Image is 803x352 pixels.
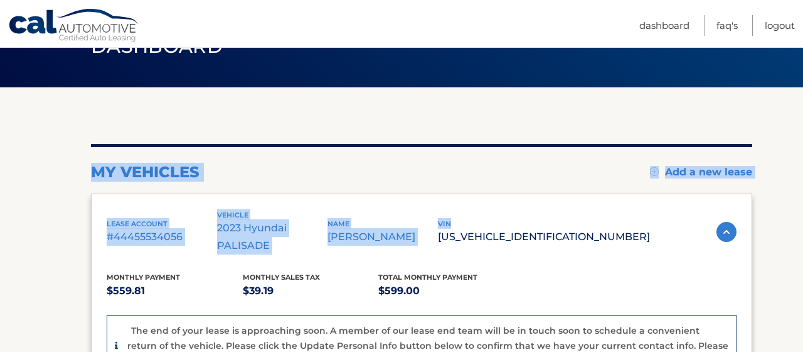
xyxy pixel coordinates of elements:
span: vehicle [217,211,248,219]
p: [US_VEHICLE_IDENTIFICATION_NUMBER] [438,228,650,246]
a: FAQ's [716,15,738,36]
a: Dashboard [639,15,689,36]
p: $559.81 [107,282,243,300]
p: $599.00 [378,282,514,300]
img: accordion-active.svg [716,222,737,242]
span: vin [438,219,451,228]
a: Add a new lease [650,166,752,179]
img: add.svg [650,167,659,176]
p: [PERSON_NAME] [327,228,438,246]
a: Logout [765,15,795,36]
span: lease account [107,219,168,228]
span: Total Monthly Payment [378,273,477,282]
span: name [327,219,349,228]
p: $39.19 [243,282,379,300]
h2: my vehicles [91,163,199,182]
span: Monthly Payment [107,273,180,282]
span: Monthly sales Tax [243,273,320,282]
a: Cal Automotive [8,8,140,45]
p: #44455534056 [107,228,217,246]
p: 2023 Hyundai PALISADE [217,219,327,255]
